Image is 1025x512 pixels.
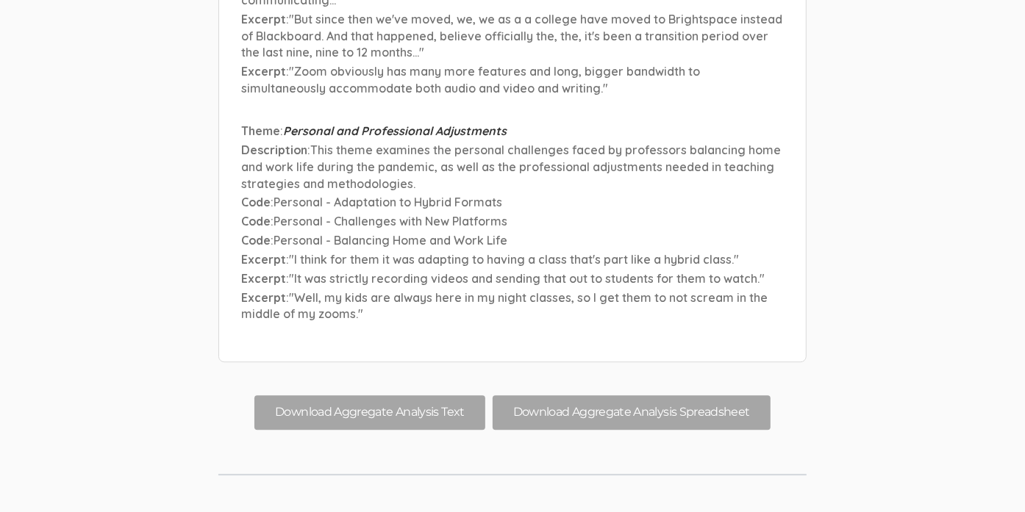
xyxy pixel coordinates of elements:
[241,142,784,192] p: :
[289,252,739,267] span: "I think for them it was adapting to having a class that's part like a hybrid class."
[241,11,784,62] p: :
[241,290,768,322] span: "Well, my kids are always here in my night classes, so I get them to not scream in the middle of ...
[241,195,271,209] span: Code
[241,271,286,286] span: Excerpt
[951,441,1025,512] iframe: Chat Widget
[254,395,485,430] button: Download Aggregate Analysis Text
[274,214,507,228] span: Personal - Challenges with New Platforms
[241,63,784,97] p: :
[241,233,271,248] span: Code
[241,123,784,140] p: :
[241,123,280,138] span: Theme
[241,270,784,287] p: :
[493,395,771,430] button: Download Aggregate Analysis Spreadsheet
[241,64,700,95] span: "Zoom obviously has many more features and long, bigger bandwidth to simultaneously accommodate b...
[274,233,507,248] span: Personal - Balancing Home and Work Life
[241,289,784,323] p: :
[241,214,271,228] span: Code
[241,12,286,26] span: Excerpt
[241,251,784,268] p: :
[241,12,782,60] span: "But since then we've moved, we, we as a a college have moved to Brightspace instead of Blackboar...
[241,143,307,157] span: Description
[241,64,286,79] span: Excerpt
[241,252,286,267] span: Excerpt
[274,195,502,209] span: Personal - Adaptation to Hybrid Formats
[283,123,507,138] span: Personal and Professional Adjustments
[241,194,784,211] p: :
[241,213,784,230] p: :
[241,143,781,191] span: This theme examines the personal challenges faced by professors balancing home and work life duri...
[289,271,765,286] span: "It was strictly recording videos and sending that out to students for them to watch."
[241,290,286,305] span: Excerpt
[241,232,784,249] p: :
